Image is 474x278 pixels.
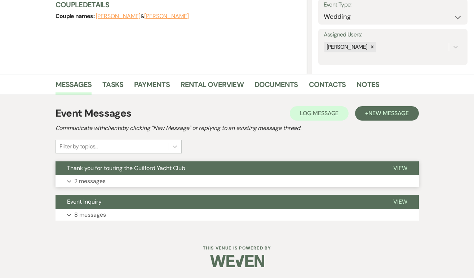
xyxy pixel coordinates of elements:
button: [PERSON_NAME] [96,13,141,19]
label: Assigned Users: [324,30,462,40]
span: New Message [368,109,408,117]
button: 8 messages [56,209,419,221]
span: Couple names: [56,12,96,20]
a: Rental Overview [181,79,244,95]
p: 8 messages [74,210,106,220]
button: View [382,195,419,209]
button: [PERSON_NAME] [144,13,189,19]
a: Payments [134,79,170,95]
a: Contacts [309,79,346,95]
button: 2 messages [56,175,419,187]
h2: Communicate with clients by clicking "New Message" or replying to an existing message thread. [56,124,419,133]
span: Log Message [300,109,338,117]
button: Thank you for touring the Guilford Yacht Club [56,161,382,175]
a: Tasks [102,79,123,95]
a: Messages [56,79,92,95]
button: View [382,161,419,175]
button: Event Inquiry [56,195,382,209]
a: Documents [254,79,298,95]
span: & [96,13,189,20]
div: Filter by topics... [59,142,98,151]
p: 2 messages [74,177,106,186]
span: Thank you for touring the Guilford Yacht Club [67,164,185,172]
div: [PERSON_NAME] [324,42,369,52]
h1: Event Messages [56,106,132,121]
span: View [393,198,407,205]
button: +New Message [355,106,418,121]
span: View [393,164,407,172]
a: Notes [356,79,379,95]
img: Weven Logo [210,248,264,274]
span: Event Inquiry [67,198,102,205]
button: Log Message [290,106,349,121]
